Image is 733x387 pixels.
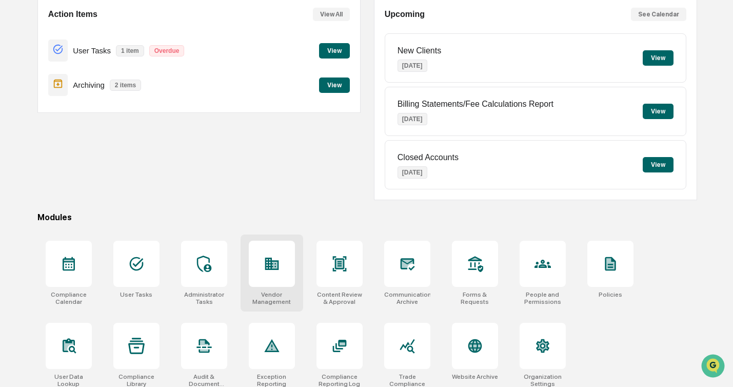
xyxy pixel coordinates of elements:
a: 🔎Data Lookup [6,198,69,216]
h2: Action Items [48,10,97,19]
p: 2 items [110,80,141,91]
a: 🖐️Preclearance [6,178,70,197]
span: • [85,140,89,148]
div: Policies [599,291,622,298]
button: View [643,104,673,119]
button: See Calendar [631,8,686,21]
p: Archiving [73,81,105,89]
h2: Upcoming [385,10,425,19]
div: Vendor Management [249,291,295,305]
p: User Tasks [73,46,111,55]
div: Compliance Calendar [46,291,92,305]
p: Closed Accounts [398,153,459,162]
p: New Clients [398,46,441,55]
div: 🖐️ [10,183,18,191]
img: Cameron Burns [10,130,27,146]
div: Administrator Tasks [181,291,227,305]
div: We're available if you need us! [35,89,130,97]
span: [DATE] [91,140,112,148]
button: View All [313,8,350,21]
a: Powered byPylon [72,226,124,235]
p: Billing Statements/Fee Calculations Report [398,100,553,109]
div: Communications Archive [384,291,430,305]
p: [DATE] [398,166,427,179]
img: 1746055101610-c473b297-6a78-478c-a979-82029cc54cd1 [10,79,29,97]
div: Past conversations [10,114,69,122]
button: View [319,43,350,59]
span: Preclearance [21,182,66,192]
iframe: Open customer support [700,353,728,381]
div: People and Permissions [520,291,566,305]
div: Modules [37,212,697,222]
div: 🔎 [10,203,18,211]
p: [DATE] [398,60,427,72]
p: Overdue [149,45,185,56]
button: View [643,157,673,172]
div: 🗄️ [74,183,83,191]
span: Attestations [85,182,127,192]
button: View [643,50,673,66]
a: View [319,80,350,89]
div: Forms & Requests [452,291,498,305]
a: View [319,45,350,55]
span: Pylon [102,227,124,235]
button: View [319,78,350,93]
span: Data Lookup [21,202,65,212]
button: Start new chat [174,82,187,94]
span: [PERSON_NAME] [32,140,83,148]
div: Start new chat [35,79,168,89]
p: [DATE] [398,113,427,125]
button: See all [159,112,187,124]
p: How can we help? [10,22,187,38]
img: 1746055101610-c473b297-6a78-478c-a979-82029cc54cd1 [21,140,29,148]
div: User Tasks [120,291,152,298]
p: 1 item [116,45,144,56]
a: 🗄️Attestations [70,178,131,197]
div: Content Review & Approval [316,291,363,305]
div: Website Archive [452,373,498,380]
